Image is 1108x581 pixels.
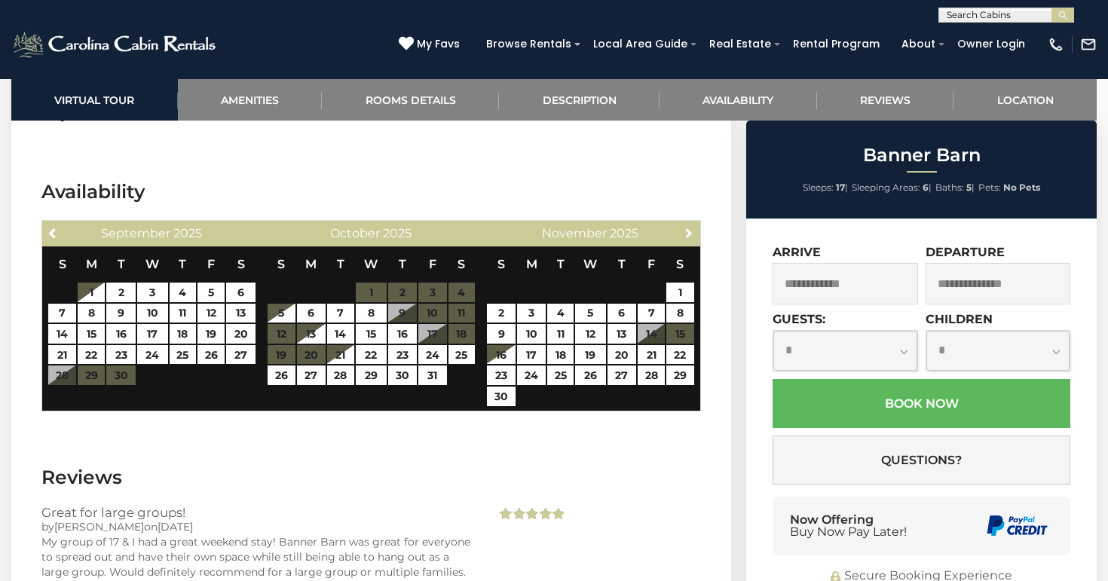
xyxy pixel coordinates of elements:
[926,245,1005,259] label: Departure
[666,345,693,365] a: 22
[526,257,537,271] span: Monday
[237,257,245,271] span: Saturday
[418,345,447,365] a: 24
[575,345,606,365] a: 19
[41,506,473,519] h3: Great for large groups!
[277,257,285,271] span: Sunday
[499,79,660,121] a: Description
[803,178,848,197] li: |
[417,36,460,52] span: My Favs
[47,227,60,239] span: Previous
[852,182,920,193] span: Sleeping Areas:
[170,324,196,344] a: 18
[638,304,665,323] a: 7
[41,179,701,205] h3: Availability
[557,257,565,271] span: Tuesday
[106,304,135,323] a: 9
[926,312,993,326] label: Children
[327,324,354,344] a: 14
[364,257,378,271] span: Wednesday
[586,32,695,56] a: Local Area Guide
[330,226,380,240] span: October
[327,304,354,323] a: 7
[78,304,106,323] a: 8
[773,379,1070,428] button: Book Now
[894,32,943,56] a: About
[487,324,516,344] a: 9
[322,79,499,121] a: Rooms Details
[680,223,699,242] a: Next
[106,345,135,365] a: 23
[1080,36,1097,53] img: mail-regular-white.png
[448,345,475,365] a: 25
[702,32,779,56] a: Real Estate
[78,345,106,365] a: 22
[647,257,655,271] span: Friday
[542,226,607,240] span: November
[197,324,225,344] a: 19
[327,365,354,385] a: 28
[978,182,1001,193] span: Pets:
[773,312,825,326] label: Guests:
[388,365,417,385] a: 30
[44,223,63,242] a: Previous
[173,226,202,240] span: 2025
[790,526,907,538] span: Buy Now Pay Later!
[78,324,106,344] a: 15
[59,257,66,271] span: Sunday
[547,365,574,385] a: 25
[575,365,606,385] a: 26
[547,345,574,365] a: 18
[790,514,907,538] div: Now Offering
[666,304,693,323] a: 8
[297,365,326,385] a: 27
[773,436,1070,485] button: Questions?
[517,324,546,344] a: 10
[610,226,638,240] span: 2025
[618,257,626,271] span: Thursday
[935,182,964,193] span: Baths:
[575,324,606,344] a: 12
[158,520,193,534] span: [DATE]
[608,324,636,344] a: 13
[1003,182,1040,193] strong: No Pets
[137,283,168,302] a: 3
[418,365,447,385] a: 31
[517,365,546,385] a: 24
[356,345,387,365] a: 22
[170,304,196,323] a: 11
[683,227,695,239] span: Next
[517,304,546,323] a: 3
[950,32,1033,56] a: Owner Login
[137,345,168,365] a: 24
[487,387,516,406] a: 30
[399,36,464,53] a: My Favs
[118,257,125,271] span: Tuesday
[429,257,436,271] span: Friday
[268,365,295,385] a: 26
[966,182,972,193] strong: 5
[48,345,76,365] a: 21
[297,324,326,344] a: 13
[750,145,1093,165] h2: Banner Barn
[497,257,505,271] span: Sunday
[179,257,186,271] span: Thursday
[106,283,135,302] a: 2
[197,345,225,365] a: 26
[356,324,387,344] a: 15
[517,345,546,365] a: 17
[41,534,473,579] div: My group of 17 & I had a great weekend stay! Banner Barn was great for everyone to spread out and...
[207,257,215,271] span: Friday
[268,304,295,323] a: 5
[145,257,159,271] span: Wednesday
[388,345,417,365] a: 23
[547,324,574,344] a: 11
[676,257,684,271] span: Saturday
[197,304,225,323] a: 12
[297,304,326,323] a: 6
[773,245,821,259] label: Arrive
[78,283,106,302] a: 1
[638,365,665,385] a: 28
[41,519,473,534] div: by on
[583,257,597,271] span: Wednesday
